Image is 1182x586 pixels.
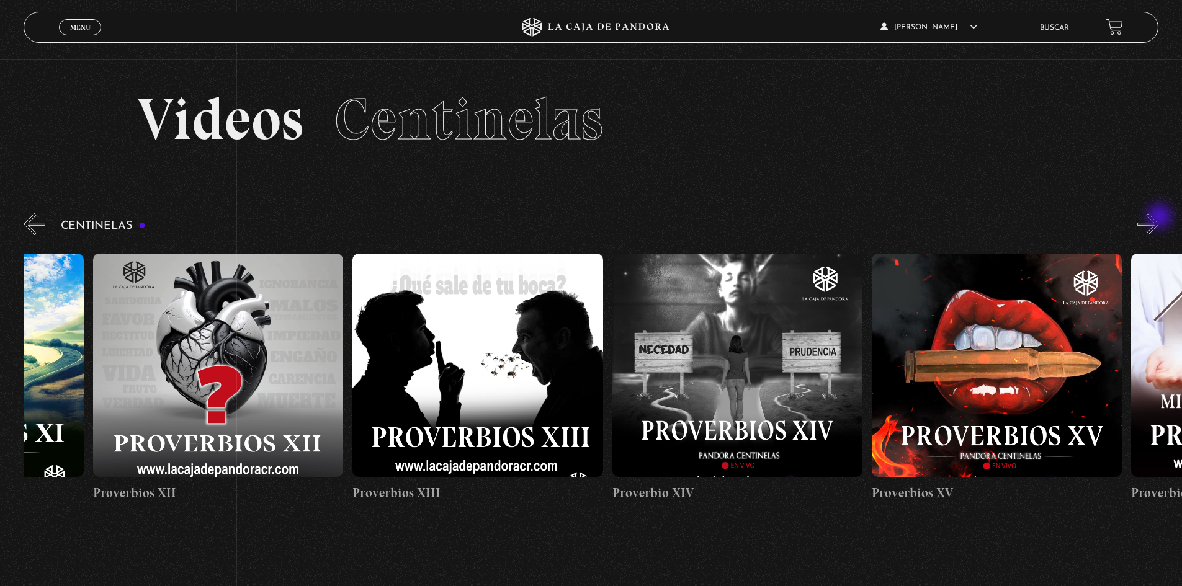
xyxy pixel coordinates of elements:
[352,483,602,503] h4: Proverbios XIII
[66,34,95,43] span: Cerrar
[137,90,1045,149] h2: Videos
[880,24,977,31] span: [PERSON_NAME]
[872,244,1122,513] a: Proverbios XV
[61,220,146,232] h3: Centinelas
[1137,213,1159,235] button: Next
[872,483,1122,503] h4: Proverbios XV
[612,244,862,513] a: Proverbio XIV
[1040,24,1069,32] a: Buscar
[334,84,603,154] span: Centinelas
[93,244,343,513] a: Proverbios XII
[70,24,91,31] span: Menu
[612,483,862,503] h4: Proverbio XIV
[24,213,45,235] button: Previous
[93,483,343,503] h4: Proverbios XII
[1106,19,1123,35] a: View your shopping cart
[352,244,602,513] a: Proverbios XIII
